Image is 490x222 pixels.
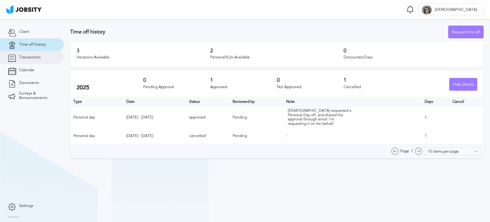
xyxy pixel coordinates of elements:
[123,107,186,128] td: [DATE] - [DATE]
[210,77,277,83] h3: 1
[19,81,39,85] span: Documents
[186,128,229,144] td: cancelled
[186,107,229,128] td: approved
[210,85,277,89] div: Approved
[421,128,449,144] td: 1
[277,77,344,83] h3: 0
[210,48,344,54] h3: 2
[449,78,477,91] button: Hide Details
[19,68,34,73] span: Calendar
[448,26,484,38] button: Request time off
[70,29,448,35] h3: Time off history
[449,26,483,39] div: Request time off
[8,215,20,219] label: Version:
[432,8,480,12] span: [DEMOGRAPHIC_DATA]
[233,134,247,138] span: Pending
[19,30,29,34] span: Client
[70,128,123,144] td: Personal day
[70,97,123,107] th: Type
[277,85,344,89] div: Not Approved
[233,115,247,119] span: Pending
[19,42,46,47] span: Time off history
[19,91,56,100] span: Surveys & Announcements
[421,107,449,128] td: 1
[70,107,123,128] td: Personal day
[143,85,210,89] div: Pending Approval
[344,55,477,60] div: Discounted Days
[19,204,33,208] span: Settings
[283,97,422,107] th: Toggle SortBy
[421,97,449,107] th: Days
[186,97,229,107] th: Toggle SortBy
[229,97,283,107] th: Toggle SortBy
[449,78,477,91] div: Hide Details
[288,109,352,126] div: [DEMOGRAPHIC_DATA] requested a Personal Day off, and shared the approval through email. I'm reque...
[123,97,186,107] th: Toggle SortBy
[344,48,477,54] h3: 0
[77,84,143,91] h2: 2025
[123,128,186,144] td: [DATE] - [DATE]
[422,5,432,15] div: T
[143,77,210,83] h3: 0
[19,55,41,60] span: Transactions
[400,149,413,154] span: Page: 1
[6,5,41,14] img: ab4bad089aa723f57921c736e9817d99.png
[210,55,344,60] div: Personal/Sick Available
[344,77,410,83] h3: 1
[419,3,484,16] button: T[DEMOGRAPHIC_DATA]
[449,97,484,107] th: Cancel
[77,55,210,60] div: Vacations Available
[77,48,210,54] h3: 3
[286,134,287,138] span: -
[344,85,410,89] div: Cancelled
